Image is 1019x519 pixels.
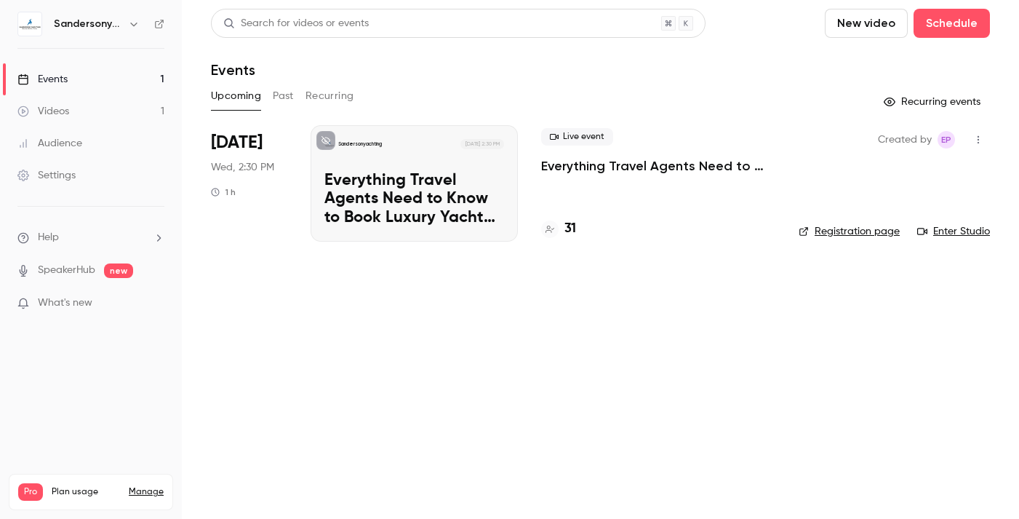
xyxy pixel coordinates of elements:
[30,282,243,298] div: We'll be back online [DATE]
[338,140,382,148] p: Sandersonyachting
[21,359,270,386] div: Manage the live webinar
[15,255,276,310] div: Send us a messageWe'll be back online [DATE]
[52,486,120,498] span: Plan usage
[211,125,287,242] div: Sep 24 Wed, 2:30 PM (America/New York)
[104,264,133,278] span: new
[914,9,990,38] button: Schedule
[29,103,262,128] p: Hey 👋
[38,296,92,311] span: What's new
[17,72,68,87] div: Events
[223,16,369,31] div: Search for videos or events
[324,172,504,228] p: Everything Travel Agents Need to Know to Book Luxury Yacht Charters with Confidence
[17,104,69,119] div: Videos
[231,468,254,478] span: Help
[250,23,276,49] div: Close
[211,160,274,175] span: Wed, 2:30 PM
[941,131,951,148] span: ep
[17,230,164,245] li: help-dropdown-opener
[32,468,65,478] span: Home
[183,23,212,52] img: Profile image for Maxim
[18,483,43,501] span: Pro
[541,128,613,146] span: Live event
[156,23,185,52] img: Profile image for Salim
[15,171,276,247] div: Recent messageProfile image for Maximhi. we don’t offer onboarding for standard plans. but if you...
[211,131,263,154] span: [DATE]
[211,186,236,198] div: 1 h
[30,392,244,407] div: Step 3 - Contrast Custom Fields Overview
[21,324,270,353] button: Search for help
[878,131,932,148] span: Created by
[541,219,576,239] a: 31
[97,432,193,490] button: Messages
[29,28,52,51] img: logo
[825,9,908,38] button: New video
[38,263,95,278] a: SpeakerHub
[799,224,900,239] a: Registration page
[30,365,244,380] div: Manage the live webinar
[460,139,503,149] span: [DATE] 2:30 PM
[30,419,244,449] div: Step 1 - HubSpot Integration with Contrast
[938,131,955,148] span: erin pavane
[30,205,59,234] img: Profile image for Maxim
[30,183,261,199] div: Recent message
[65,206,687,218] span: hi. we don’t offer onboarding for standard plans. but if you have any questions feel free to shar...
[21,386,270,413] div: Step 3 - Contrast Custom Fields Overview
[15,193,276,247] div: Profile image for Maximhi. we don’t offer onboarding for standard plans. but if you have any ques...
[877,90,990,114] button: Recurring events
[121,468,171,478] span: Messages
[18,12,41,36] img: Sandersonyachting
[54,17,122,31] h6: Sandersonyachting
[65,220,98,235] div: Maxim
[38,230,59,245] span: Help
[305,84,354,108] button: Recurring
[541,157,775,175] a: Everything Travel Agents Need to Know to Book Luxury Yacht Charters with Confidence
[211,61,255,79] h1: Events
[564,219,576,239] h4: 31
[17,136,82,151] div: Audience
[30,267,243,282] div: Send us a message
[129,486,164,498] a: Manage
[211,84,261,108] button: Upcoming
[29,128,262,153] p: How can we help?
[917,224,990,239] a: Enter Studio
[17,168,76,183] div: Settings
[211,23,240,52] img: Profile image for Luuk
[194,432,291,490] button: Help
[21,413,270,455] div: Step 1 - HubSpot Integration with Contrast
[273,84,294,108] button: Past
[311,125,518,242] a: Everything Travel Agents Need to Know to Book Luxury Yacht Charters with ConfidenceSandersonyacht...
[101,220,142,235] div: • [DATE]
[30,331,118,346] span: Search for help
